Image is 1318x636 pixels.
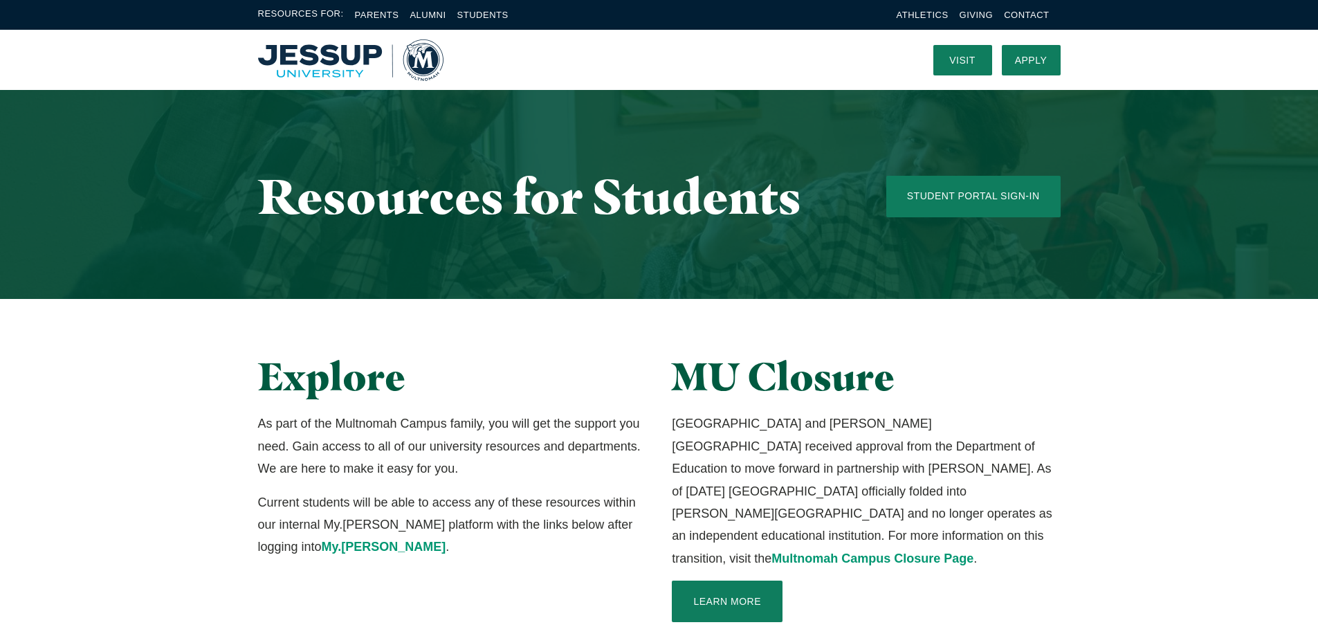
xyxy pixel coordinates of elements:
[258,354,646,399] h2: Explore
[897,10,949,20] a: Athletics
[322,540,446,554] a: My.[PERSON_NAME]
[886,176,1061,217] a: Student Portal Sign-In
[355,10,399,20] a: Parents
[410,10,446,20] a: Alumni
[960,10,994,20] a: Giving
[258,39,443,81] img: Multnomah University Logo
[672,354,1060,399] h2: MU Closure
[1002,45,1061,75] a: Apply
[457,10,509,20] a: Students
[1004,10,1049,20] a: Contact
[258,7,344,23] span: Resources For:
[258,170,831,223] h1: Resources for Students
[258,412,646,480] p: As part of the Multnomah Campus family, you will get the support you need. Gain access to all of ...
[771,552,973,565] a: Multnomah Campus Closure Page
[258,39,443,81] a: Home
[933,45,992,75] a: Visit
[672,412,1060,570] p: [GEOGRAPHIC_DATA] and [PERSON_NAME][GEOGRAPHIC_DATA] received approval from the Department of Edu...
[258,491,646,558] p: Current students will be able to access any of these resources within our internal My.[PERSON_NAM...
[672,581,782,622] a: Learn More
